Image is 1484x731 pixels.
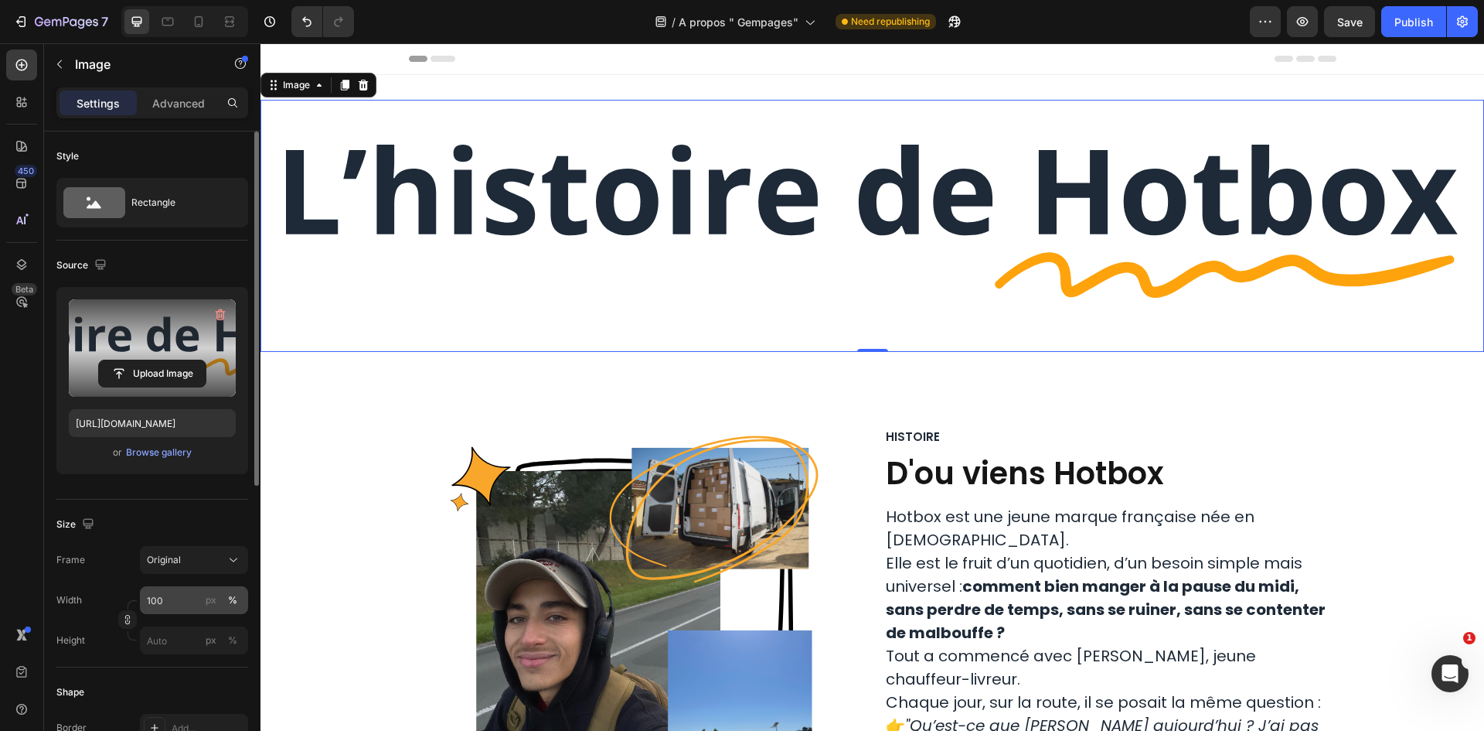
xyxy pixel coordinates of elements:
[228,634,237,647] div: %
[1431,655,1469,692] iframe: Intercom live chat
[624,412,1076,449] h2: Rich Text Editor. Editing area: main
[113,443,122,462] span: or
[260,43,1484,731] iframe: Design area
[1337,15,1363,29] span: Save
[206,593,216,607] div: px
[69,409,236,437] input: https://example.com/image.jpg
[851,15,930,29] span: Need republishing
[140,627,248,654] input: px%
[126,446,192,459] div: Browse gallery
[625,601,1074,717] p: Tout a commencé avec [PERSON_NAME], jeune chauffeur-livreur. Chaque jour, sur la route, il se pos...
[1394,14,1433,30] div: Publish
[77,95,120,111] p: Settings
[101,12,108,31] p: 7
[140,546,248,574] button: Original
[56,553,85,567] label: Frame
[56,634,85,647] label: Height
[56,149,79,163] div: Style
[75,55,206,73] p: Image
[56,514,97,535] div: Size
[206,634,216,647] div: px
[140,586,248,614] input: px%
[228,593,237,607] div: %
[147,553,181,567] span: Original
[625,532,1065,600] strong: comment bien manger à la pause du midi, sans perdre de temps, sans se ruiner, sans se contenter d...
[202,631,220,650] button: %
[202,591,220,610] button: %
[125,445,192,460] button: Browse gallery
[625,671,1058,716] i: "Qu’est-ce que [PERSON_NAME] aujourd’hui ? J’ai pas de plat…"
[6,6,115,37] button: 7
[131,185,226,220] div: Rectangle
[98,360,206,388] button: Upload Image
[291,6,354,37] div: Undo/Redo
[56,255,110,276] div: Source
[56,685,84,699] div: Shape
[1324,6,1375,37] button: Save
[12,283,37,295] div: Beta
[672,14,676,30] span: /
[679,14,798,30] span: A propos " Gempages"
[152,95,205,111] p: Advanced
[1463,632,1475,644] span: 1
[625,413,1074,447] p: D'ou viens Hotbox
[625,386,1074,401] p: Histoire
[624,384,1076,403] div: Rich Text Editor. Editing area: main
[223,631,242,650] button: px
[223,591,242,610] button: px
[56,593,82,607] label: Width
[1381,6,1446,37] button: Publish
[15,165,37,177] div: 450
[625,462,1074,601] p: Hotbox est une jeune marque française née en [DEMOGRAPHIC_DATA]. Elle est le fruit d’un quotidien...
